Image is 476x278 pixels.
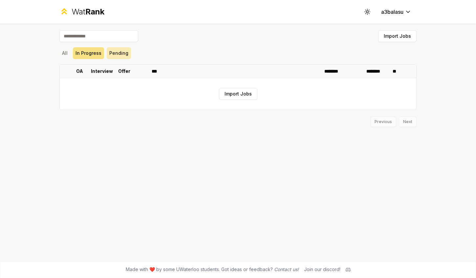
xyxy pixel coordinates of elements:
[107,47,131,59] button: Pending
[118,68,130,75] p: Offer
[72,7,104,17] div: Wat
[219,88,257,100] button: Import Jobs
[381,8,403,16] span: a3balasu
[91,68,113,75] p: Interview
[378,30,417,42] button: Import Jobs
[85,7,104,16] span: Rank
[73,47,104,59] button: In Progress
[59,7,104,17] a: WatRank
[376,6,417,18] button: a3balasu
[304,266,340,273] div: Join our discord!
[126,266,299,273] span: Made with ❤️ by some UWaterloo students. Got ideas or feedback?
[76,68,83,75] p: OA
[274,267,299,272] a: Contact us!
[59,47,70,59] button: All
